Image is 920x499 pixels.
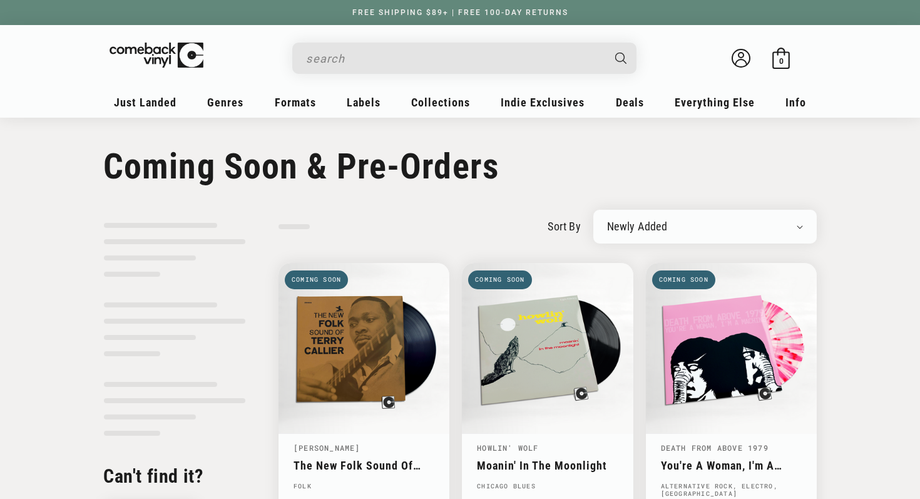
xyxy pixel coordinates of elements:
[411,96,470,109] span: Collections
[477,443,538,453] a: Howlin' Wolf
[340,8,581,17] a: FREE SHIPPING $89+ | FREE 100-DAY RETURNS
[548,218,581,235] label: sort by
[661,459,802,472] a: You're A Woman, I'm A Machine
[103,146,817,187] h1: Coming Soon & Pre-Orders
[501,96,585,109] span: Indie Exclusives
[779,56,784,66] span: 0
[785,96,806,109] span: Info
[605,43,638,74] button: Search
[207,96,243,109] span: Genres
[103,464,246,488] h2: Can't find it?
[114,96,176,109] span: Just Landed
[661,443,769,453] a: Death From Above 1979
[675,96,755,109] span: Everything Else
[306,46,603,71] input: search
[292,43,636,74] div: Search
[477,459,618,472] a: Moanin' In The Moonlight
[347,96,381,109] span: Labels
[294,443,360,453] a: [PERSON_NAME]
[616,96,644,109] span: Deals
[294,459,434,472] a: The New Folk Sound Of [PERSON_NAME]
[275,96,316,109] span: Formats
